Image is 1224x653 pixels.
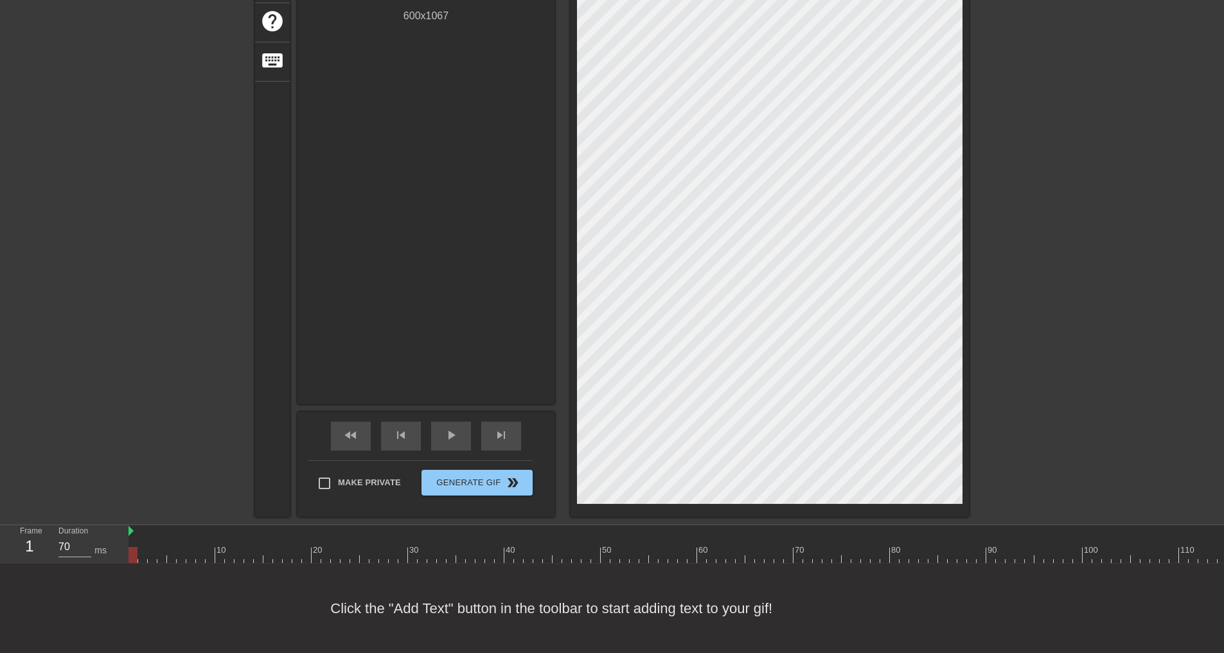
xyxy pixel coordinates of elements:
span: help [260,9,285,33]
span: skip_next [493,427,509,443]
div: 90 [988,544,999,557]
div: 50 [602,544,614,557]
div: 80 [891,544,903,557]
span: skip_previous [393,427,409,443]
span: play_arrow [443,427,459,443]
button: Generate Gif [421,470,533,496]
div: 20 [313,544,324,557]
span: fast_rewind [343,427,359,443]
span: Generate Gif [427,475,528,490]
div: 10 [217,544,228,557]
span: keyboard [260,48,285,73]
div: 40 [506,544,517,557]
div: 110 [1180,544,1196,557]
div: 1 [20,535,39,558]
label: Duration [58,528,88,535]
div: 30 [409,544,421,557]
div: 100 [1084,544,1100,557]
div: 60 [698,544,710,557]
div: ms [94,544,107,557]
span: Make Private [338,476,401,489]
div: Frame [10,525,49,562]
div: 600 x 1067 [297,8,554,24]
span: double_arrow [505,475,520,490]
div: 70 [795,544,806,557]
